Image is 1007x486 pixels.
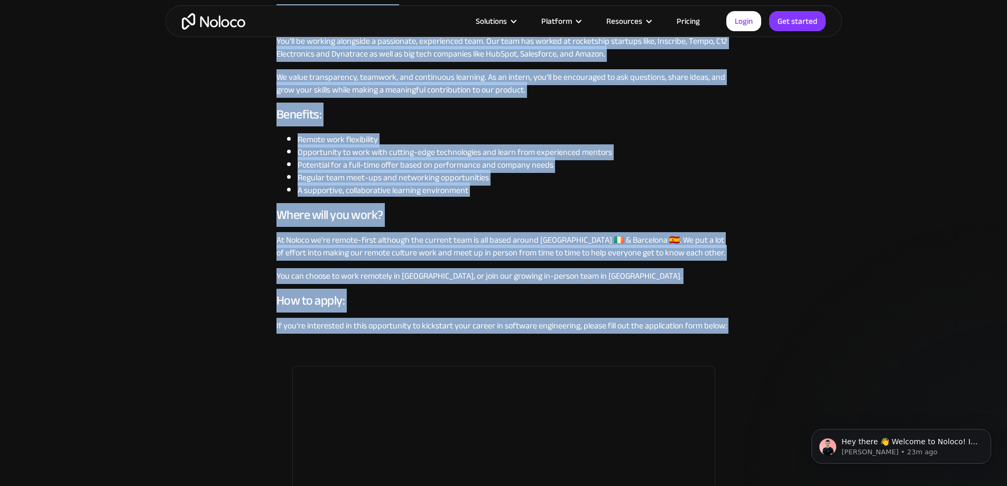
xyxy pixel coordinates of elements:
li: Potential for a full-time offer based on performance and company needs [298,159,731,171]
p: If you’re interested in this opportunity to kickstart your career in software engineering, please... [276,319,731,332]
h3: Benefits: [276,107,731,123]
p: ‍ [276,343,731,355]
a: Login [726,11,761,31]
p: You’ll be working alongside a passionate, experienced team. Our team has worked at rocketship sta... [276,35,731,60]
li: Opportunity to work with cutting-edge technologies and learn from experienced mentors [298,146,731,159]
h3: Where will you work? [276,207,731,223]
a: Pricing [663,14,713,28]
div: Platform [541,14,572,28]
a: home [182,13,245,30]
li: Regular team meet-ups and networking opportunities [298,171,731,184]
div: Solutions [463,14,528,28]
li: Remote work flexibility [298,133,731,146]
h3: How to apply: [276,293,731,309]
div: Solutions [476,14,507,28]
p: We value transparency, teamwork, and continuous learning. As an intern, you’ll be encouraged to a... [276,71,731,96]
p: You can choose to work remotely in [GEOGRAPHIC_DATA], or join our growing in-person team in [GEOG... [276,270,731,282]
li: A supportive, collaborative learning environment [298,184,731,197]
a: Get started [769,11,826,31]
div: Platform [528,14,593,28]
p: At Noloco we're remote-first although the current team is all based around [GEOGRAPHIC_DATA] 🇮🇪 &... [276,234,731,259]
div: Resources [606,14,642,28]
iframe: Intercom notifications message [796,407,1007,481]
div: Resources [593,14,663,28]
